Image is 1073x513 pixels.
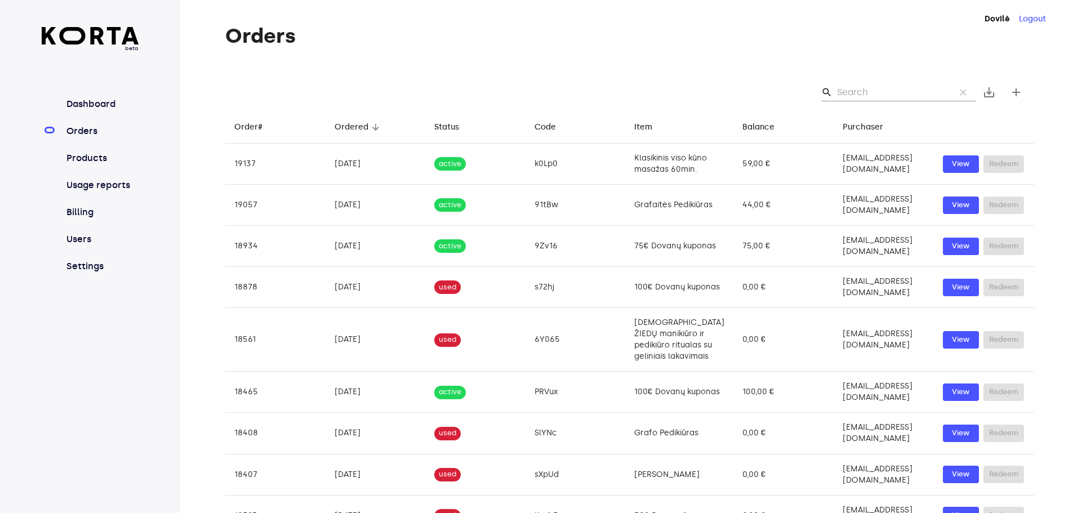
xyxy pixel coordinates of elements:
[225,267,326,308] td: 18878
[982,86,996,99] span: save_alt
[625,267,733,308] td: 100€ Dovanų kuponas
[834,308,934,372] td: [EMAIL_ADDRESS][DOMAIN_NAME]
[834,185,934,226] td: [EMAIL_ADDRESS][DOMAIN_NAME]
[234,121,262,134] div: Order#
[42,44,139,52] span: beta
[326,454,426,495] td: [DATE]
[625,413,733,454] td: Grafo Pedikiūras
[535,121,571,134] span: Code
[733,308,834,372] td: 0,00 €
[625,185,733,226] td: Grafaitės Pedikiūras
[1009,86,1023,99] span: add
[526,372,626,413] td: PRVux
[949,386,973,399] span: View
[943,383,979,401] button: View
[64,179,139,192] a: Usage reports
[434,121,474,134] span: Status
[326,308,426,372] td: [DATE]
[535,121,556,134] div: Code
[434,159,466,169] span: active
[64,206,139,219] a: Billing
[64,233,139,246] a: Users
[225,413,326,454] td: 18408
[733,144,834,185] td: 59,00 €
[742,121,774,134] div: Balance
[943,425,979,442] button: View
[634,121,652,134] div: Item
[949,240,973,253] span: View
[943,197,979,214] button: View
[434,282,461,293] span: used
[326,144,426,185] td: [DATE]
[976,79,1003,106] button: Export
[843,121,898,134] span: Purchaser
[326,267,426,308] td: [DATE]
[434,121,459,134] div: Status
[949,427,973,440] span: View
[64,124,139,138] a: Orders
[225,144,326,185] td: 19137
[943,238,979,255] button: View
[335,121,368,134] div: Ordered
[225,185,326,226] td: 19057
[733,372,834,413] td: 100,00 €
[821,87,832,98] span: Search
[326,226,426,267] td: [DATE]
[834,226,934,267] td: [EMAIL_ADDRESS][DOMAIN_NAME]
[943,279,979,296] button: View
[837,83,946,101] input: Search
[949,158,973,171] span: View
[64,260,139,273] a: Settings
[625,372,733,413] td: 100€ Dovanų kuponas
[225,25,1034,47] h1: Orders
[943,155,979,173] button: View
[733,267,834,308] td: 0,00 €
[943,331,979,349] button: View
[225,372,326,413] td: 18465
[434,334,461,345] span: used
[943,466,979,483] button: View
[733,454,834,495] td: 0,00 €
[1003,79,1030,106] button: Create new gift card
[434,241,466,252] span: active
[834,413,934,454] td: [EMAIL_ADDRESS][DOMAIN_NAME]
[625,454,733,495] td: [PERSON_NAME]
[834,454,934,495] td: [EMAIL_ADDRESS][DOMAIN_NAME]
[225,308,326,372] td: 18561
[985,14,1010,24] strong: Dovilė
[326,185,426,226] td: [DATE]
[371,122,381,132] span: arrow_downward
[526,267,626,308] td: s72hj
[64,97,139,111] a: Dashboard
[42,27,139,52] a: beta
[225,226,326,267] td: 18934
[949,281,973,294] span: View
[526,454,626,495] td: sXpUd
[834,144,934,185] td: [EMAIL_ADDRESS][DOMAIN_NAME]
[526,226,626,267] td: 9Zv16
[526,413,626,454] td: SlYNc
[434,469,461,480] span: used
[326,413,426,454] td: [DATE]
[526,308,626,372] td: 6Y065
[742,121,789,134] span: Balance
[843,121,883,134] div: Purchaser
[326,372,426,413] td: [DATE]
[949,468,973,481] span: View
[733,185,834,226] td: 44,00 €
[834,372,934,413] td: [EMAIL_ADDRESS][DOMAIN_NAME]
[434,200,466,211] span: active
[434,387,466,398] span: active
[434,428,461,439] span: used
[949,199,973,212] span: View
[733,413,834,454] td: 0,00 €
[834,267,934,308] td: [EMAIL_ADDRESS][DOMAIN_NAME]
